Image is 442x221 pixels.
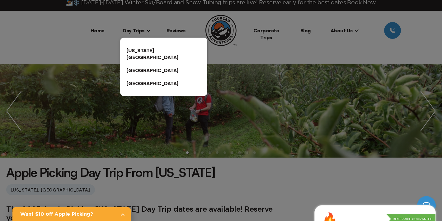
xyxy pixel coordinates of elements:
a: [GEOGRAPHIC_DATA] [120,64,207,77]
a: [US_STATE][GEOGRAPHIC_DATA] [120,44,207,64]
a: [GEOGRAPHIC_DATA] [120,77,207,90]
iframe: Help Scout Beacon - Open [417,196,436,215]
h2: Want $10 off Apple Picking? [20,210,115,218]
a: Want $10 off Apple Picking? [12,207,131,221]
